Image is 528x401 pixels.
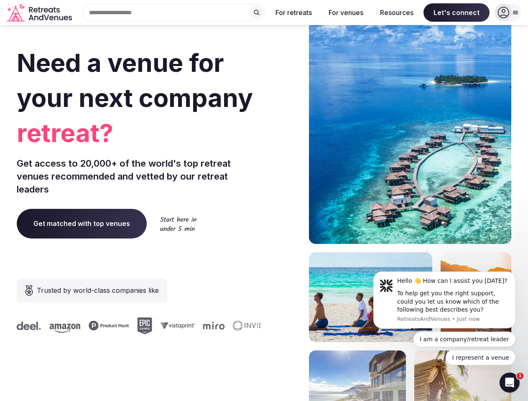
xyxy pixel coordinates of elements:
svg: Epic Games company logo [129,317,144,334]
svg: Vistaprint company logo [152,322,186,329]
img: yoga on tropical beach [309,252,432,342]
iframe: Intercom live chat [500,373,520,393]
span: 1 [517,373,523,379]
a: Get matched with top venues [17,209,147,238]
a: Visit the homepage [7,3,74,22]
img: Start here in under 5 min [160,216,196,231]
button: For retreats [269,3,319,22]
p: Get access to 20,000+ of the world's top retreat venues recommended and vetted by our retreat lea... [17,157,261,195]
button: Resources [373,3,420,22]
span: Need a venue for your next company [17,48,253,113]
svg: Deel company logo [8,322,33,330]
span: Let's connect [423,3,490,22]
img: woman sitting in back of truck with camels [441,252,511,342]
span: retreat? [17,115,261,150]
iframe: Intercom notifications message [361,264,528,370]
svg: Invisible company logo [224,321,270,331]
svg: Retreats and Venues company logo [7,3,74,22]
svg: Miro company logo [195,322,216,330]
span: Trusted by world-class companies like [37,285,159,295]
button: For venues [322,3,370,22]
